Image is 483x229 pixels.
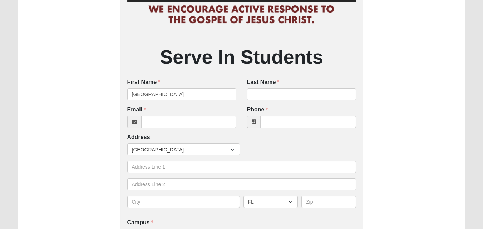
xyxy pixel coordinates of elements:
label: First Name [127,78,161,86]
label: Address [127,133,150,141]
label: Campus [127,219,153,227]
label: Phone [247,106,268,114]
input: Zip [301,196,356,208]
input: City [127,196,240,208]
input: Address Line 1 [127,161,356,173]
label: Last Name [247,78,280,86]
label: Email [127,106,146,114]
input: Address Line 2 [127,178,356,190]
h2: Serve In Students [127,45,356,69]
span: [GEOGRAPHIC_DATA] [132,144,230,156]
